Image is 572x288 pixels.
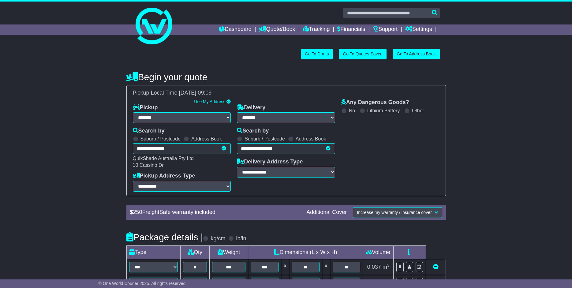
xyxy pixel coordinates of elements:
[133,209,142,215] span: 250
[237,128,269,134] label: Search by
[133,156,194,161] span: QuikShade Australia Pty Ltd
[367,264,381,270] span: 0.037
[99,281,187,286] span: © One World Courier 2025. All rights reserved.
[393,49,439,59] a: Go To Address Book
[373,24,398,35] a: Support
[322,259,330,275] td: x
[191,136,222,142] label: Address Book
[367,108,400,114] label: Lithium Battery
[349,108,355,114] label: No
[133,163,164,168] span: 10 Cassino Dr
[301,49,333,59] a: Go To Drafts
[341,99,409,106] label: Any Dangerous Goods?
[303,24,330,35] a: Tracking
[259,24,295,35] a: Quote/Book
[140,136,181,142] label: Suburb / Postcode
[194,99,225,104] a: Use My Address
[219,24,252,35] a: Dashboard
[237,104,265,111] label: Delivery
[412,108,424,114] label: Other
[209,245,248,259] td: Weight
[303,209,350,216] div: Additional Cover
[236,235,246,242] label: lb/in
[133,104,158,111] label: Pickup
[357,210,432,215] span: Increase my warranty / insurance cover
[126,72,446,82] h4: Begin your quote
[433,264,439,270] a: Remove this item
[181,245,209,259] td: Qty
[387,263,390,267] sup: 3
[127,209,304,216] div: $ FreightSafe warranty included
[405,24,432,35] a: Settings
[281,259,289,275] td: x
[179,90,212,96] span: [DATE] 09:09
[339,49,387,59] a: Go To Quotes Saved
[126,232,203,242] h4: Package details |
[133,128,165,134] label: Search by
[126,245,181,259] td: Type
[245,136,285,142] label: Suburb / Postcode
[387,279,390,283] sup: 3
[353,207,442,218] button: Increase my warranty / insurance cover
[237,159,303,165] label: Delivery Address Type
[296,136,326,142] label: Address Book
[130,90,443,96] div: Pickup Local Time:
[363,245,394,259] td: Volume
[133,173,195,179] label: Pickup Address Type
[248,245,363,259] td: Dimensions (L x W x H)
[383,264,390,270] span: m
[337,24,365,35] a: Financials
[211,235,225,242] label: kg/cm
